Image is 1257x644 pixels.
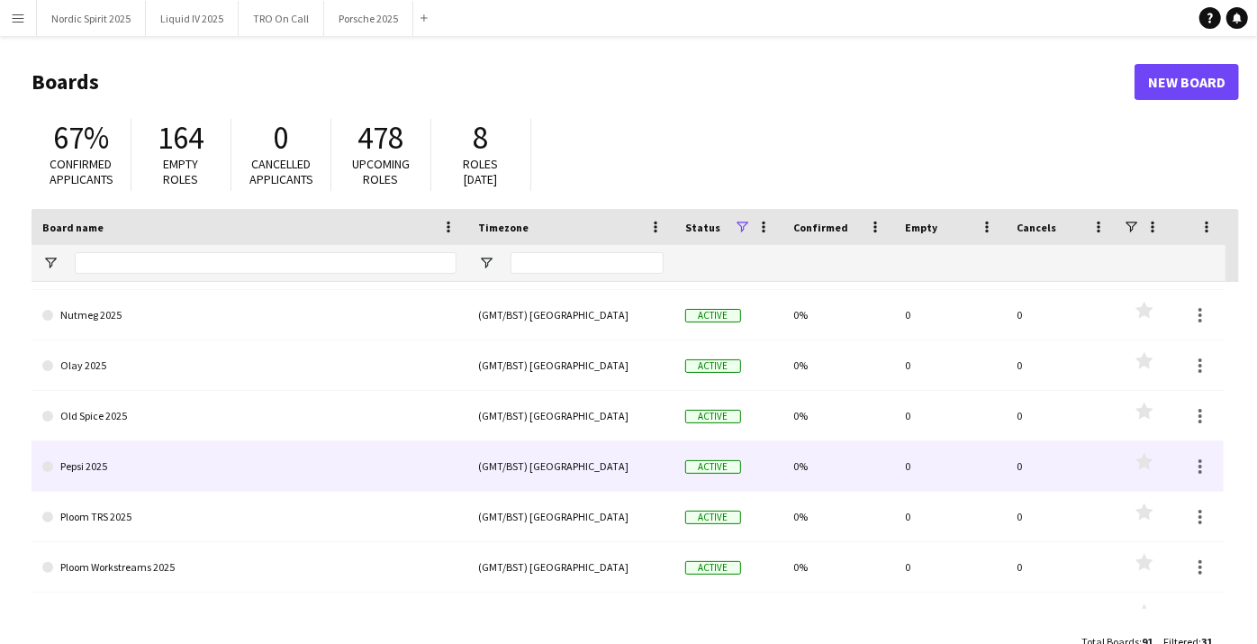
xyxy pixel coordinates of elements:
[42,441,457,492] a: Pepsi 2025
[42,290,457,340] a: Nutmeg 2025
[467,593,674,642] div: (GMT/BST) [GEOGRAPHIC_DATA]
[793,221,848,234] span: Confirmed
[1006,593,1117,642] div: 0
[42,391,457,441] a: Old Spice 2025
[685,460,741,474] span: Active
[158,118,204,158] span: 164
[478,221,529,234] span: Timezone
[894,391,1006,440] div: 0
[685,410,741,423] span: Active
[164,156,199,187] span: Empty roles
[1017,221,1056,234] span: Cancels
[358,118,404,158] span: 478
[1006,492,1117,541] div: 0
[146,1,239,36] button: Liquid IV 2025
[782,340,894,390] div: 0%
[1006,391,1117,440] div: 0
[50,156,113,187] span: Confirmed applicants
[1006,542,1117,592] div: 0
[42,593,457,643] a: Porsche 2025
[42,255,59,271] button: Open Filter Menu
[467,340,674,390] div: (GMT/BST) [GEOGRAPHIC_DATA]
[42,221,104,234] span: Board name
[685,359,741,373] span: Active
[32,68,1135,95] h1: Boards
[467,391,674,440] div: (GMT/BST) [GEOGRAPHIC_DATA]
[467,290,674,340] div: (GMT/BST) [GEOGRAPHIC_DATA]
[511,252,664,274] input: Timezone Filter Input
[685,561,741,575] span: Active
[478,255,494,271] button: Open Filter Menu
[464,156,499,187] span: Roles [DATE]
[782,542,894,592] div: 0%
[42,492,457,542] a: Ploom TRS 2025
[894,542,1006,592] div: 0
[239,1,324,36] button: TRO On Call
[782,593,894,642] div: 0%
[467,492,674,541] div: (GMT/BST) [GEOGRAPHIC_DATA]
[1135,64,1239,100] a: New Board
[1006,441,1117,491] div: 0
[352,156,410,187] span: Upcoming roles
[894,441,1006,491] div: 0
[894,340,1006,390] div: 0
[905,221,937,234] span: Empty
[894,593,1006,642] div: 0
[782,492,894,541] div: 0%
[782,290,894,340] div: 0%
[782,391,894,440] div: 0%
[75,252,457,274] input: Board name Filter Input
[467,441,674,491] div: (GMT/BST) [GEOGRAPHIC_DATA]
[53,118,109,158] span: 67%
[324,1,413,36] button: Porsche 2025
[782,441,894,491] div: 0%
[42,542,457,593] a: Ploom Workstreams 2025
[474,118,489,158] span: 8
[685,221,720,234] span: Status
[42,340,457,391] a: Olay 2025
[467,542,674,592] div: (GMT/BST) [GEOGRAPHIC_DATA]
[1006,340,1117,390] div: 0
[685,511,741,524] span: Active
[249,156,313,187] span: Cancelled applicants
[37,1,146,36] button: Nordic Spirit 2025
[894,492,1006,541] div: 0
[274,118,289,158] span: 0
[685,309,741,322] span: Active
[1006,290,1117,340] div: 0
[894,290,1006,340] div: 0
